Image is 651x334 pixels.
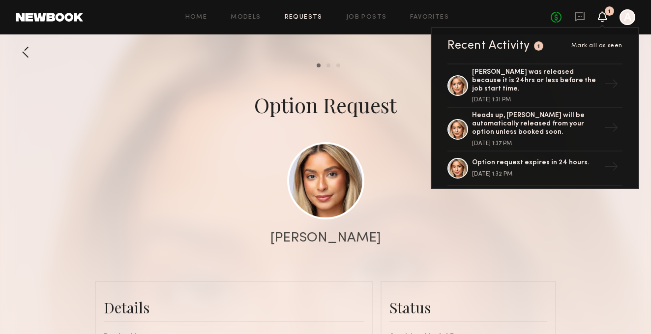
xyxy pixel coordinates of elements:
a: A [620,9,635,25]
div: Heads up, [PERSON_NAME] will be automatically released from your option unless booked soon. [472,112,600,136]
div: Status [389,298,547,317]
div: [PERSON_NAME] [270,231,381,245]
a: Job Posts [346,14,387,21]
div: [DATE] 1:37 PM [472,141,600,147]
a: Home [185,14,207,21]
div: Option Request [254,91,397,119]
a: Requests [285,14,323,21]
a: Models [231,14,261,21]
div: Option request expires in 24 hours. [472,159,600,167]
div: Recent Activity [447,40,530,52]
div: 1 [608,9,611,14]
div: → [600,155,622,181]
a: [PERSON_NAME] was released because it is 24hrs or less before the job start time.[DATE] 1:31 PM→ [447,63,622,108]
a: Heads up, [PERSON_NAME] will be automatically released from your option unless booked soon.[DATE]... [447,108,622,151]
div: → [600,73,622,98]
div: Details [104,298,364,317]
div: 1 [537,44,540,49]
a: Favorites [410,14,449,21]
div: [DATE] 1:31 PM [472,97,600,103]
a: Option request expires in 24 hours.[DATE] 1:32 PM→ [447,152,622,186]
div: [DATE] 1:32 PM [472,171,600,177]
div: → [600,117,622,142]
span: Mark all as seen [571,43,622,49]
div: [PERSON_NAME] was released because it is 24hrs or less before the job start time. [472,68,600,93]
